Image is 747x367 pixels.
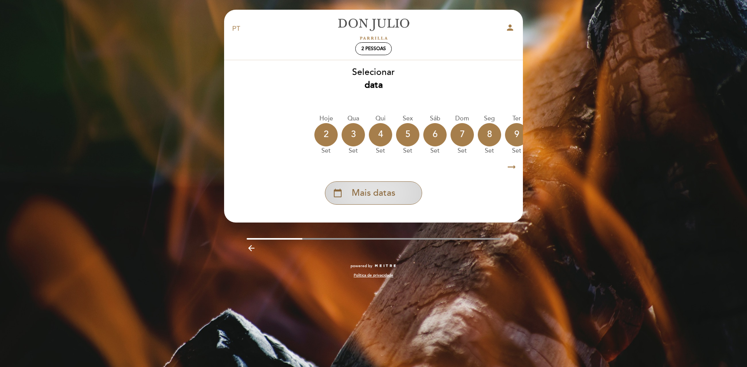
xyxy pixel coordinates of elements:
[505,146,528,155] div: set
[451,114,474,123] div: Dom
[423,146,447,155] div: set
[314,146,338,155] div: set
[478,114,501,123] div: Seg
[224,66,523,92] div: Selecionar
[314,123,338,146] div: 2
[351,263,372,269] span: powered by
[314,114,338,123] div: Hoje
[505,23,515,32] i: person
[351,263,396,269] a: powered by
[365,80,383,90] b: data
[342,146,365,155] div: set
[325,18,422,40] a: [PERSON_NAME]
[369,146,392,155] div: set
[369,114,392,123] div: Qui
[478,123,501,146] div: 8
[478,146,501,155] div: set
[423,123,447,146] div: 6
[505,114,528,123] div: Ter
[342,114,365,123] div: Qua
[354,273,393,278] a: Política de privacidade
[506,159,517,176] i: arrow_right_alt
[247,244,256,253] i: arrow_backward
[451,123,474,146] div: 7
[505,23,515,35] button: person
[369,123,392,146] div: 4
[451,146,474,155] div: set
[505,123,528,146] div: 9
[333,186,342,200] i: calendar_today
[352,187,395,200] span: Mais datas
[396,123,419,146] div: 5
[396,146,419,155] div: set
[374,264,396,268] img: MEITRE
[423,114,447,123] div: Sáb
[342,123,365,146] div: 3
[396,114,419,123] div: Sex
[361,46,386,52] span: 2 pessoas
